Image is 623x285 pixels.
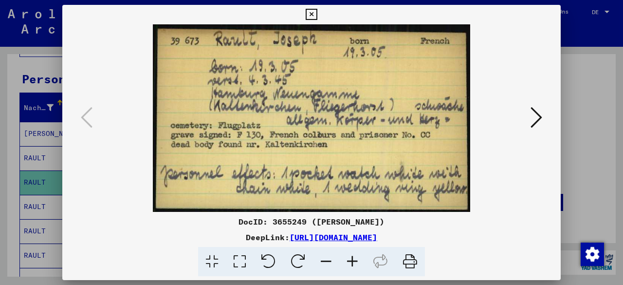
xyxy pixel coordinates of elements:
div: Zustimmung ändern [580,242,604,266]
img: 001.jpg [95,24,528,212]
a: [URL][DOMAIN_NAME] [290,232,377,242]
img: Zustimmung ändern [581,243,604,266]
div: DocID: 3655249 ([PERSON_NAME]) [62,216,561,228]
div: DeepLink: [62,231,561,243]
